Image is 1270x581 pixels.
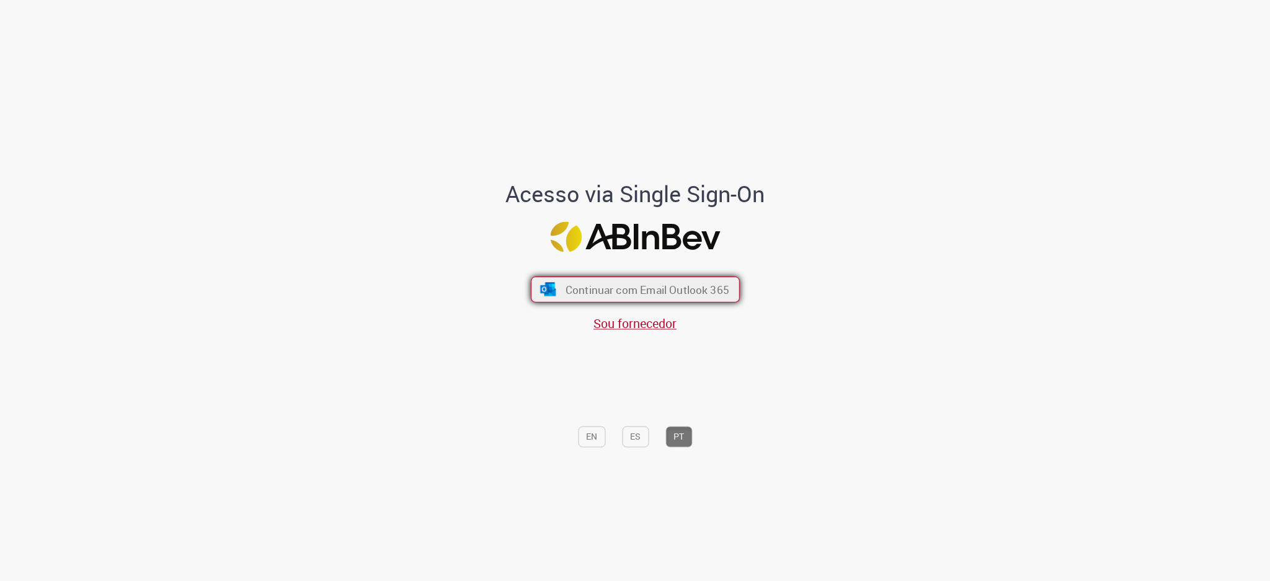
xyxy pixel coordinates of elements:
[622,427,649,448] button: ES
[539,282,557,296] img: ícone Azure/Microsoft 360
[565,282,729,296] span: Continuar com Email Outlook 365
[593,315,677,332] a: Sou fornecedor
[531,277,740,303] button: ícone Azure/Microsoft 360 Continuar com Email Outlook 365
[665,427,692,448] button: PT
[550,221,720,252] img: Logo ABInBev
[578,427,605,448] button: EN
[463,182,807,207] h1: Acesso via Single Sign-On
